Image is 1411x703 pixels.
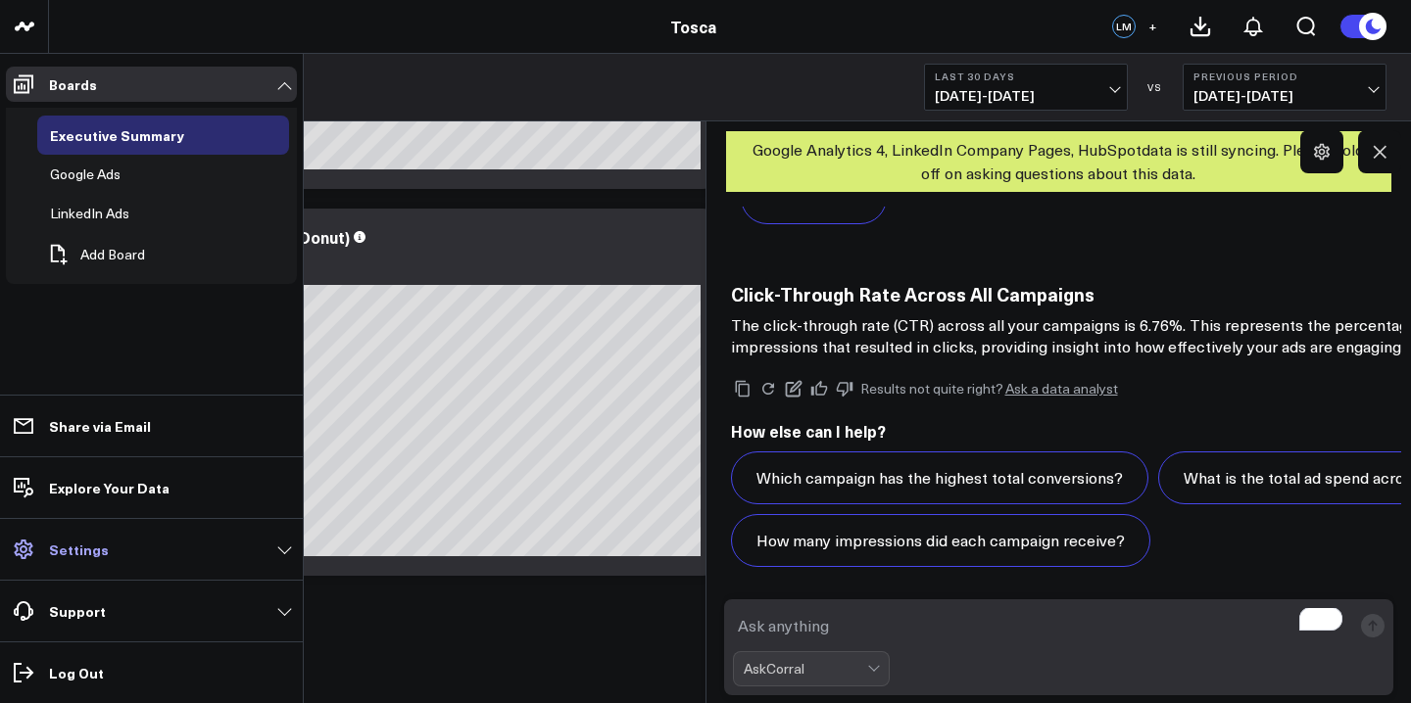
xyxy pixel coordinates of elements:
[83,269,701,285] div: Previous: $156.89K
[1112,15,1136,38] div: LM
[670,16,716,37] a: Tosca
[45,163,125,186] div: Google Ads
[37,116,226,155] a: Executive SummaryOpen board menu
[49,665,104,680] p: Log Out
[37,233,155,276] button: Add Board
[1193,70,1376,82] b: Previous Period
[731,451,1148,504] button: Which campaign has the highest total conversions?
[1193,88,1376,104] span: [DATE] - [DATE]
[1005,382,1118,396] a: Ask a data analyst
[37,155,163,194] a: Google AdsOpen board menu
[49,76,97,92] p: Boards
[1141,15,1164,38] button: +
[1183,64,1387,111] button: Previous Period[DATE]-[DATE]
[726,131,1392,192] div: Google Analytics 4, LinkedIn Company Pages, HubSpot data is still syncing. Please hold off on ask...
[860,379,1003,398] span: Results not quite right?
[49,541,109,557] p: Settings
[731,514,1150,567] button: How many impressions did each campaign receive?
[45,202,134,225] div: LinkedIn Ads
[80,247,145,262] span: Add Board
[924,64,1128,111] button: Last 30 Days[DATE]-[DATE]
[935,88,1117,104] span: [DATE] - [DATE]
[744,661,867,677] div: AskCorral
[49,480,170,495] p: Explore Your Data
[49,603,106,619] p: Support
[6,655,297,690] a: Log Out
[37,194,171,233] a: LinkedIn AdsOpen board menu
[49,418,151,434] p: Share via Email
[733,608,1352,643] textarea: To enrich screen reader interactions, please activate Accessibility in Grammarly extension settings
[45,123,189,147] div: Executive Summary
[935,70,1117,82] b: Last 30 Days
[1148,20,1157,33] span: +
[731,377,754,400] button: Copy
[1138,81,1173,93] div: VS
